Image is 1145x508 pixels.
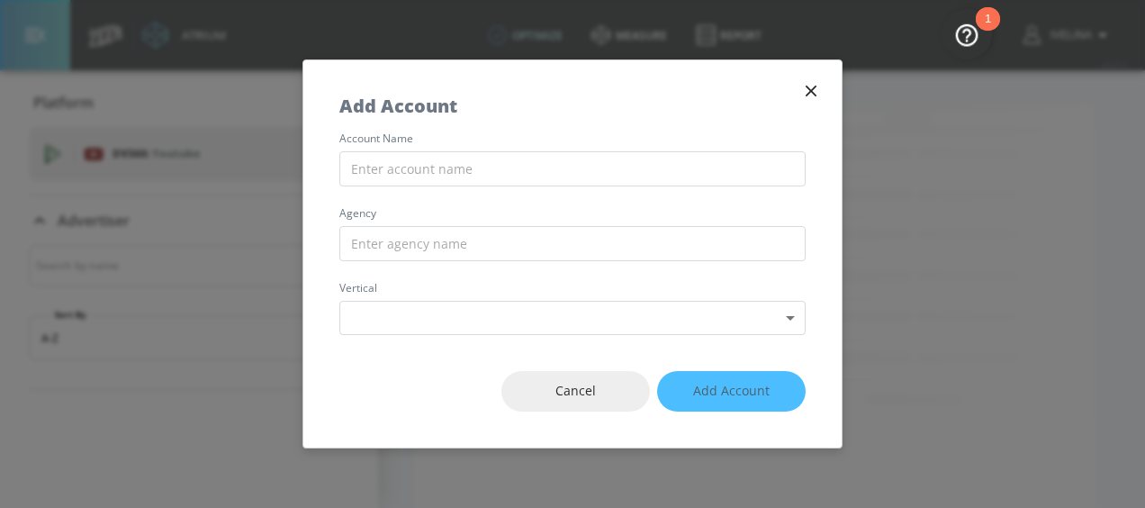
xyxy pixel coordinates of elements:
[339,283,806,294] label: vertical
[339,301,806,336] div: ​
[339,151,806,186] input: Enter account name
[537,380,614,403] span: Cancel
[501,371,650,412] button: Cancel
[942,9,992,59] button: Open Resource Center, 1 new notification
[339,133,806,144] label: account name
[339,208,806,219] label: agency
[339,96,457,115] h5: Add Account
[985,19,991,42] div: 1
[339,226,806,261] input: Enter agency name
